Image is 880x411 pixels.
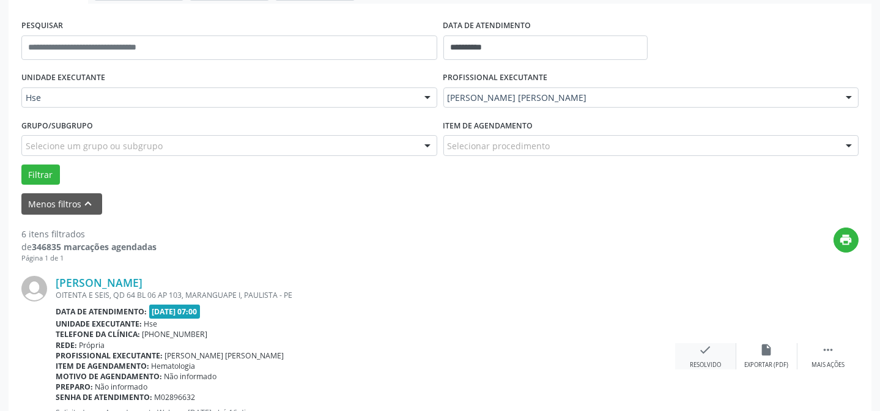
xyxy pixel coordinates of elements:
span: Hse [144,319,158,329]
label: PROFISSIONAL EXECUTANTE [443,68,548,87]
span: M02896632 [155,392,196,402]
span: [PERSON_NAME] [PERSON_NAME] [448,92,834,104]
span: Não informado [95,382,148,392]
span: [DATE] 07:00 [149,305,201,319]
label: UNIDADE EXECUTANTE [21,68,105,87]
b: Senha de atendimento: [56,392,152,402]
span: Não informado [165,371,217,382]
img: img [21,276,47,302]
span: Própria [79,340,105,350]
i: print [840,233,853,246]
b: Profissional executante: [56,350,163,361]
b: Unidade executante: [56,319,142,329]
label: Grupo/Subgrupo [21,116,93,135]
a: [PERSON_NAME] [56,276,142,289]
b: Item de agendamento: [56,361,149,371]
b: Data de atendimento: [56,306,147,317]
span: [PERSON_NAME] [PERSON_NAME] [165,350,284,361]
strong: 346835 marcações agendadas [32,241,157,253]
span: Selecione um grupo ou subgrupo [26,139,163,152]
label: Item de agendamento [443,116,533,135]
i: check [699,343,712,357]
i: insert_drive_file [760,343,774,357]
div: 6 itens filtrados [21,228,157,240]
div: Mais ações [812,361,845,369]
span: Hse [26,92,412,104]
b: Preparo: [56,382,93,392]
b: Telefone da clínica: [56,329,140,339]
div: Exportar (PDF) [745,361,789,369]
span: Hematologia [152,361,196,371]
div: Página 1 de 1 [21,253,157,264]
i:  [821,343,835,357]
b: Rede: [56,340,77,350]
button: print [834,228,859,253]
div: de [21,240,157,253]
button: Filtrar [21,165,60,185]
div: Resolvido [690,361,721,369]
b: Motivo de agendamento: [56,371,162,382]
label: DATA DE ATENDIMENTO [443,17,531,35]
span: [PHONE_NUMBER] [142,329,208,339]
label: PESQUISAR [21,17,63,35]
i: keyboard_arrow_up [82,197,95,210]
span: Selecionar procedimento [448,139,550,152]
button: Menos filtroskeyboard_arrow_up [21,193,102,215]
div: OITENTA E SEIS, QD 64 BL 06 AP 103, MARANGUAPE I, PAULISTA - PE [56,290,675,300]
